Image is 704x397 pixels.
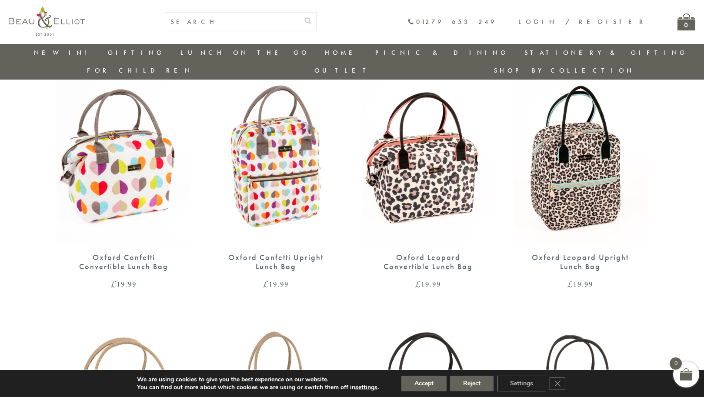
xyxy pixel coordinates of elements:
[450,376,494,391] button: Reject
[524,48,687,57] a: Stationery & Gifting
[415,279,441,289] bdi: 19.99
[670,357,682,370] span: 0
[108,48,164,57] a: Gifting
[111,279,117,289] span: £
[550,377,565,390] button: Close GDPR Cookie Banner
[567,279,573,289] span: £
[361,70,496,288] a: Oxford Leopard Convertible Lunch Bag £19.99
[263,279,289,289] bdi: 19.99
[567,279,593,289] bdi: 19.99
[209,70,344,288] a: Oxford Confetti Upright Lunch Bag £19.99
[57,70,191,288] a: Oxford Confetti Convertible Lunch Bag £19.99
[9,7,85,36] img: logo
[87,66,193,75] a: For Children
[518,17,647,26] a: Login / Register
[325,48,360,57] a: Home
[180,48,309,57] a: Lunch On The Go
[72,253,176,271] div: Oxford Confetti Convertible Lunch Bag
[111,279,137,289] bdi: 19.99
[407,18,497,26] a: 01279 653 249
[528,253,633,271] div: Oxford Leopard Upright Lunch Bag
[376,253,480,271] div: Oxford Leopard Convertible Lunch Bag
[165,13,299,31] input: SEARCH
[497,376,546,391] button: Settings
[401,376,447,391] button: Accept
[494,66,634,75] a: Shop by collection
[263,279,269,289] span: £
[314,66,372,75] a: Outlet
[677,13,695,30] a: 0
[375,48,508,57] a: Picnic & Dining
[34,48,92,57] a: New in!
[355,384,377,391] button: settings
[224,253,328,271] div: Oxford Confetti Upright Lunch Bag
[415,279,421,289] span: £
[137,384,379,391] p: You can find out more about which cookies we are using or switch them off in .
[513,70,648,288] a: Oxford Leopard Upright Lunch Bag £19.99
[137,376,379,384] p: We are using cookies to give you the best experience on our website.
